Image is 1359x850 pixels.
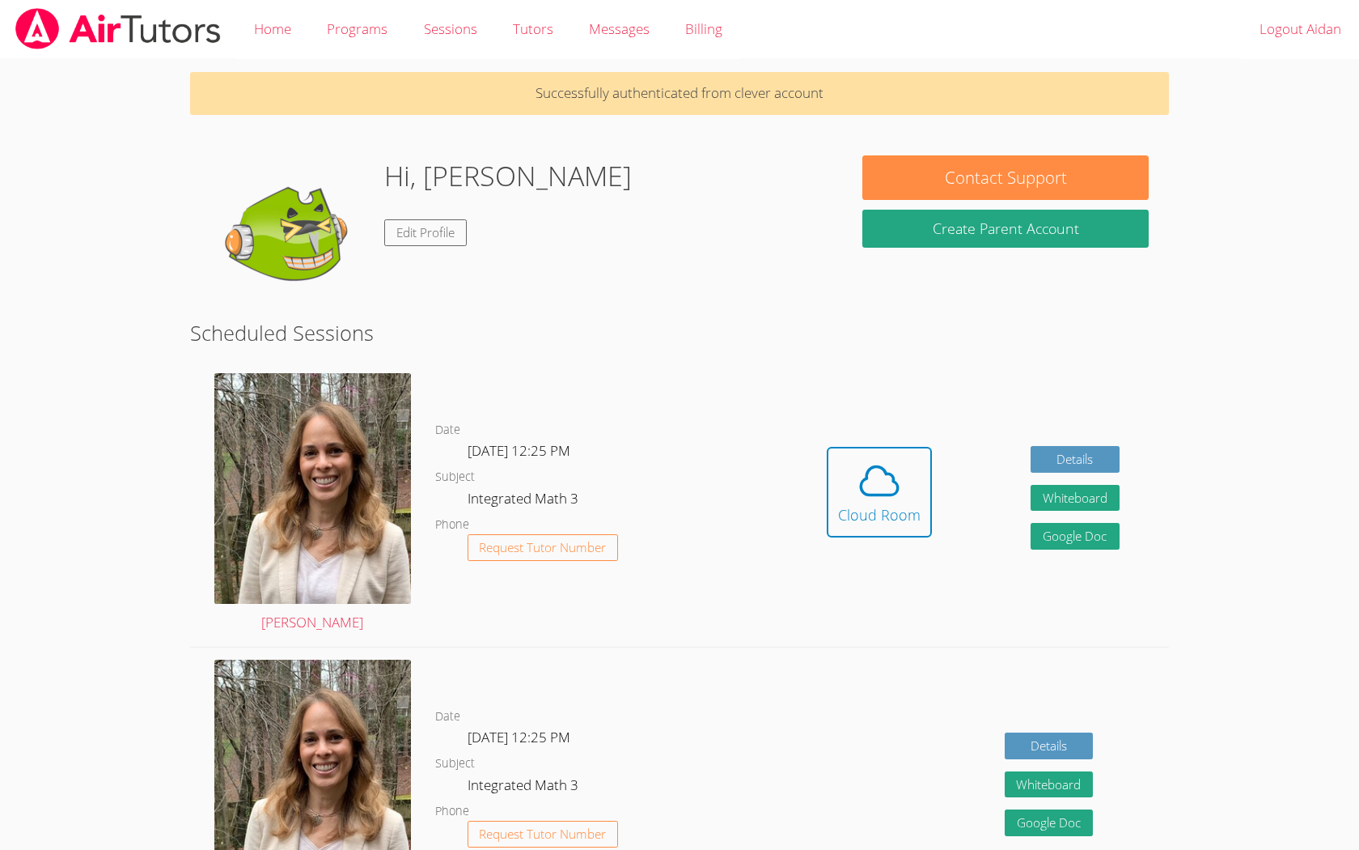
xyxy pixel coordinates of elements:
h1: Hi, [PERSON_NAME] [384,155,632,197]
button: Request Tutor Number [468,821,619,848]
button: Request Tutor Number [468,534,619,561]
a: Details [1031,446,1120,473]
button: Whiteboard [1005,771,1094,798]
span: [DATE] 12:25 PM [468,441,570,460]
dd: Integrated Math 3 [468,487,582,515]
button: Whiteboard [1031,485,1120,512]
a: Details [1005,733,1094,759]
button: Create Parent Account [862,210,1149,248]
span: [DATE] 12:25 PM [468,728,570,746]
dt: Subject [435,754,475,774]
div: Cloud Room [838,504,921,526]
button: Cloud Room [827,447,932,538]
dt: Phone [435,801,469,822]
dt: Subject [435,467,475,487]
span: Request Tutor Number [479,828,606,840]
p: Successfully authenticated from clever account [190,72,1169,115]
dt: Date [435,420,460,440]
img: default.png [210,155,371,317]
a: Google Doc [1031,523,1120,550]
img: airtutors_banner-c4298cdbf04f3fff15de1276eac7730deb9818008684d7c2e4769d2f7ddbe033.png [14,8,222,49]
a: Google Doc [1005,810,1094,836]
a: Edit Profile [384,219,467,246]
dd: Integrated Math 3 [468,774,582,801]
button: Contact Support [862,155,1149,200]
img: avatar.png [214,373,410,604]
h2: Scheduled Sessions [190,317,1169,348]
span: Request Tutor Number [479,542,606,554]
dt: Phone [435,515,469,535]
span: Messages [589,19,650,38]
a: [PERSON_NAME] [214,373,410,635]
dt: Date [435,707,460,727]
